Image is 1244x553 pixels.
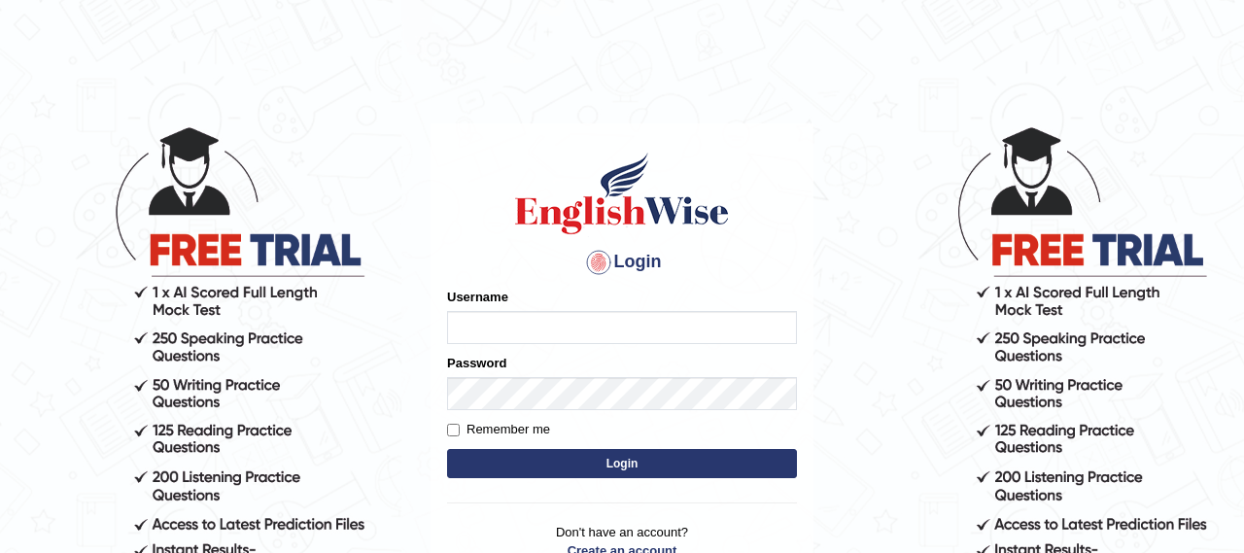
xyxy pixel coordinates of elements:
[447,354,506,372] label: Password
[447,420,550,439] label: Remember me
[447,424,460,436] input: Remember me
[447,449,797,478] button: Login
[511,150,733,237] img: Logo of English Wise sign in for intelligent practice with AI
[447,288,508,306] label: Username
[447,247,797,278] h4: Login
